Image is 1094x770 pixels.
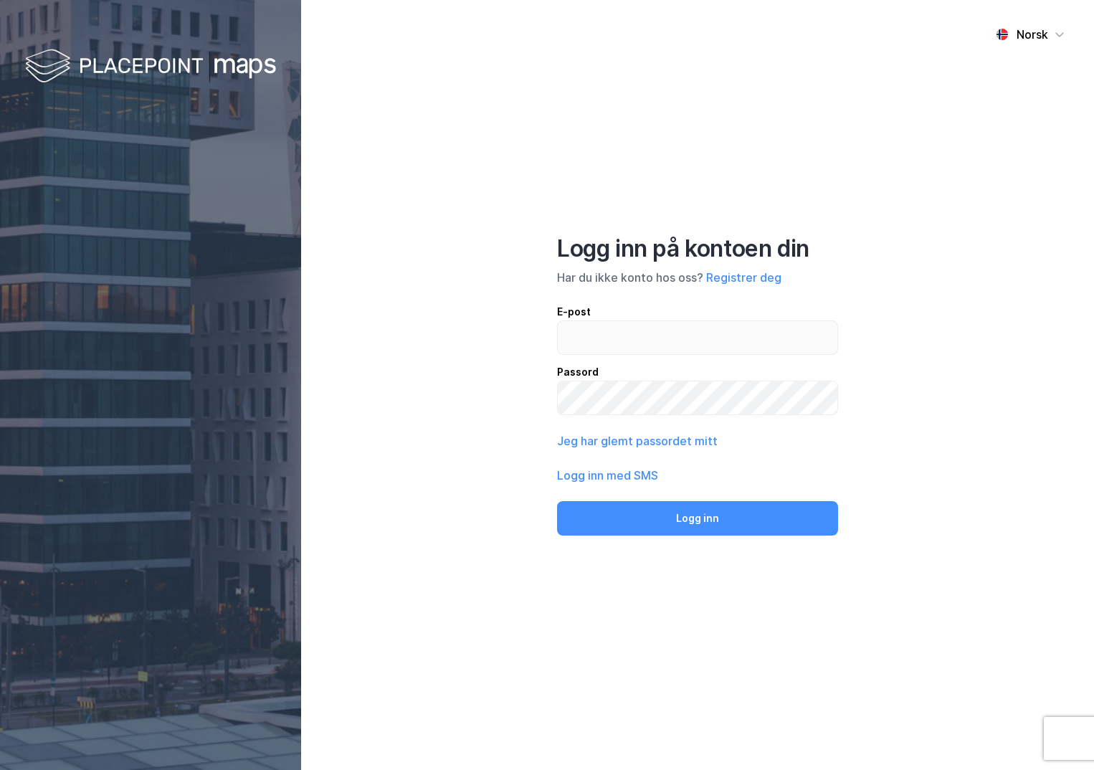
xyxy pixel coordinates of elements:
div: E-post [557,303,838,320]
button: Jeg har glemt passordet mitt [557,432,718,450]
iframe: Chat Widget [1022,701,1094,770]
button: Logg inn [557,501,838,536]
button: Registrer deg [706,269,781,286]
div: Passord [557,363,838,381]
div: Har du ikke konto hos oss? [557,269,838,286]
img: logo-white.f07954bde2210d2a523dddb988cd2aa7.svg [25,46,276,88]
div: Norsk [1017,26,1048,43]
button: Logg inn med SMS [557,467,658,484]
div: Logg inn på kontoen din [557,234,838,263]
